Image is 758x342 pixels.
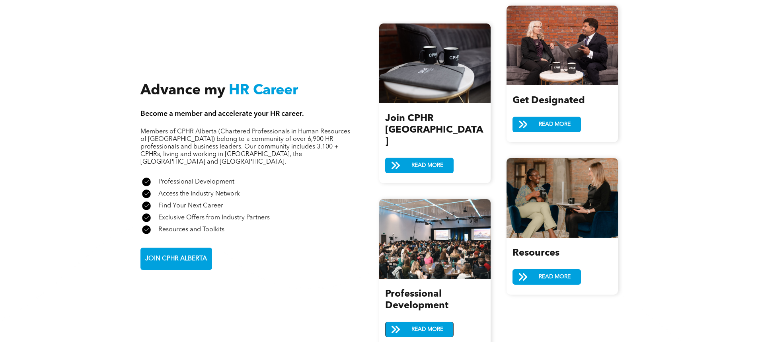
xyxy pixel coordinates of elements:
span: Become a member and accelerate your HR career. [140,110,304,117]
span: Members of CPHR Alberta (Chartered Professionals in Human Resources of [GEOGRAPHIC_DATA]) belong ... [140,129,350,165]
span: Advance my [140,84,225,98]
a: JOIN CPHR ALBERTA [140,248,212,270]
a: READ MORE [512,117,581,132]
a: READ MORE [385,322,454,337]
span: HR Career [229,84,298,98]
a: READ MORE [385,158,454,173]
span: READ MORE [536,270,573,284]
span: Get Designated [512,96,585,106]
span: Professional Development [385,289,448,311]
span: JOIN CPHR ALBERTA [142,251,210,267]
span: Resources [512,248,559,258]
span: Join CPHR [GEOGRAPHIC_DATA] [385,114,483,147]
span: READ MORE [409,158,446,173]
span: READ MORE [536,117,573,132]
span: Access the Industry Network [158,191,240,197]
span: Find Your Next Career [158,203,223,209]
span: READ MORE [409,322,446,337]
a: READ MORE [512,269,581,285]
span: Professional Development [158,179,234,185]
span: Exclusive Offers from Industry Partners [158,215,270,221]
span: Resources and Toolkits [158,227,224,233]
